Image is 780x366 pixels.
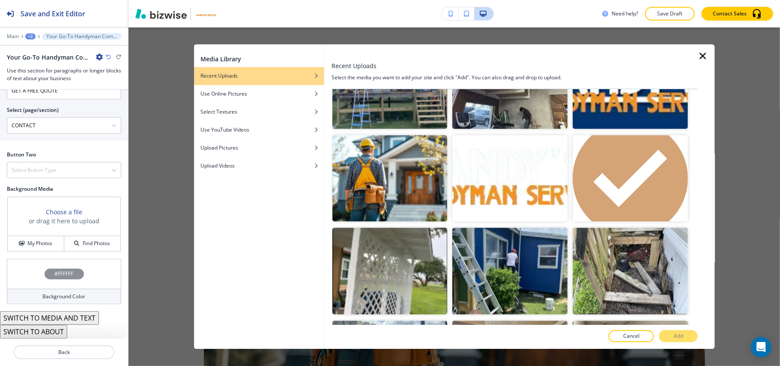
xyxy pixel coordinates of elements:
div: Choose a fileor drag it here to uploadMy PhotosFind Photos [7,196,121,252]
h4: Recent Uploads [200,72,238,80]
button: Back [14,345,114,359]
h4: Upload Videos [200,162,235,170]
img: Your Logo [194,10,218,18]
h3: or drag it here to upload [29,216,99,225]
img: Bizwise Logo [135,9,187,19]
p: Back [15,348,114,356]
button: Use Online Pictures [194,85,324,103]
button: +2 [25,33,36,39]
h2: Your Go-To Handyman Company for Lasting Results [7,53,93,62]
h4: Select Button Type [12,166,56,174]
h4: Upload Pictures [200,144,238,152]
h4: Use Online Pictures [200,90,247,98]
button: Main [7,33,19,39]
button: Cancel [609,330,654,342]
h3: Use this section for paragraphs or longer blocks of text about your business [7,67,121,82]
button: Use YouTube Videos [194,121,324,139]
p: Contact Sales [713,10,747,18]
h2: Background Media [7,185,121,193]
h4: Select the media you want to add your site and click "Add". You can also drag and drop to upload. [332,74,698,82]
button: Select Textures [194,103,324,121]
p: Cancel [623,333,640,340]
h4: Use YouTube Videos [200,126,249,134]
h2: Select (page/section) [7,106,59,114]
button: Find Photos [64,236,120,251]
h2: Button Two [7,151,36,159]
h4: My Photos [27,240,52,247]
button: #FFFFFFBackground Color [7,259,121,304]
input: Manual Input [7,118,111,133]
button: Upload Pictures [194,139,324,157]
button: Recent Uploads [194,67,324,85]
button: Upload Videos [194,157,324,175]
button: Contact Sales [702,7,773,21]
div: Open Intercom Messenger [751,337,771,357]
h3: Need help? [612,10,638,18]
button: Your Go-To Handyman Company for Lasting Results [42,33,121,40]
h4: Select Textures [200,108,237,116]
button: Save Draft [645,7,695,21]
p: Save Draft [656,10,684,18]
button: Choose a file [46,207,82,216]
h4: Background Color [43,293,86,300]
h3: Recent Uploads [332,62,377,71]
h4: Find Photos [83,240,110,247]
h2: Media Library [200,55,241,64]
p: Your Go-To Handyman Company for Lasting Results [46,33,117,39]
button: My Photos [8,236,64,251]
h2: Save and Exit Editor [21,9,85,19]
h4: #FFFFFF [55,270,74,278]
